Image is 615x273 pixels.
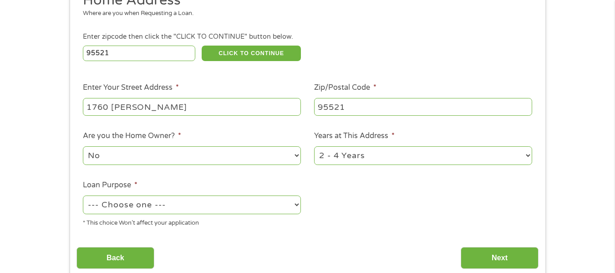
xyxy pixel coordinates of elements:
[83,98,301,115] input: 1 Main Street
[83,216,301,228] div: * This choice Won’t affect your application
[83,32,532,42] div: Enter zipcode then click the "CLICK TO CONTINUE" button below.
[202,46,301,61] button: CLICK TO CONTINUE
[314,131,395,141] label: Years at This Address
[76,247,154,269] input: Back
[83,83,179,93] label: Enter Your Street Address
[314,83,376,93] label: Zip/Postal Code
[83,46,195,61] input: Enter Zipcode (e.g 01510)
[461,247,539,269] input: Next
[83,131,181,141] label: Are you the Home Owner?
[83,180,137,190] label: Loan Purpose
[83,9,525,18] div: Where are you when Requesting a Loan.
